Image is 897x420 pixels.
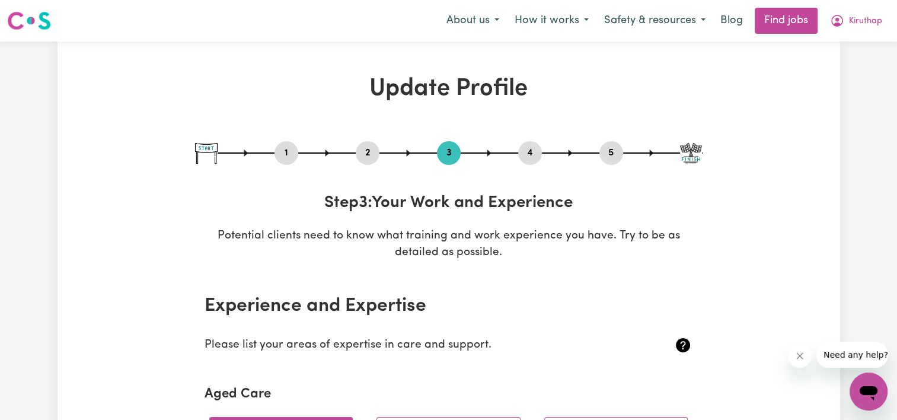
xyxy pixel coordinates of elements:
span: Kiruthap [849,15,882,28]
button: Go to step 2 [356,145,379,161]
button: My Account [822,8,890,33]
h1: Update Profile [195,75,703,103]
iframe: Message from company [816,342,888,368]
button: About us [439,8,507,33]
button: Go to step 3 [437,145,461,161]
button: Go to step 1 [274,145,298,161]
iframe: Button to launch messaging window [850,373,888,411]
img: Careseekers logo [7,10,51,31]
a: Find jobs [755,8,818,34]
h2: Aged Care [205,387,693,403]
span: Need any help? [7,8,72,18]
a: Blog [713,8,750,34]
button: Go to step 4 [518,145,542,161]
h2: Experience and Expertise [205,295,693,317]
iframe: Close message [788,344,812,368]
h3: Step 3 : Your Work and Experience [195,193,703,214]
button: Go to step 5 [599,145,623,161]
button: Safety & resources [596,8,713,33]
button: How it works [507,8,596,33]
a: Careseekers logo [7,7,51,34]
p: Potential clients need to know what training and work experience you have. Try to be as detailed ... [195,228,703,262]
p: Please list your areas of expertise in care and support. [205,337,612,354]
